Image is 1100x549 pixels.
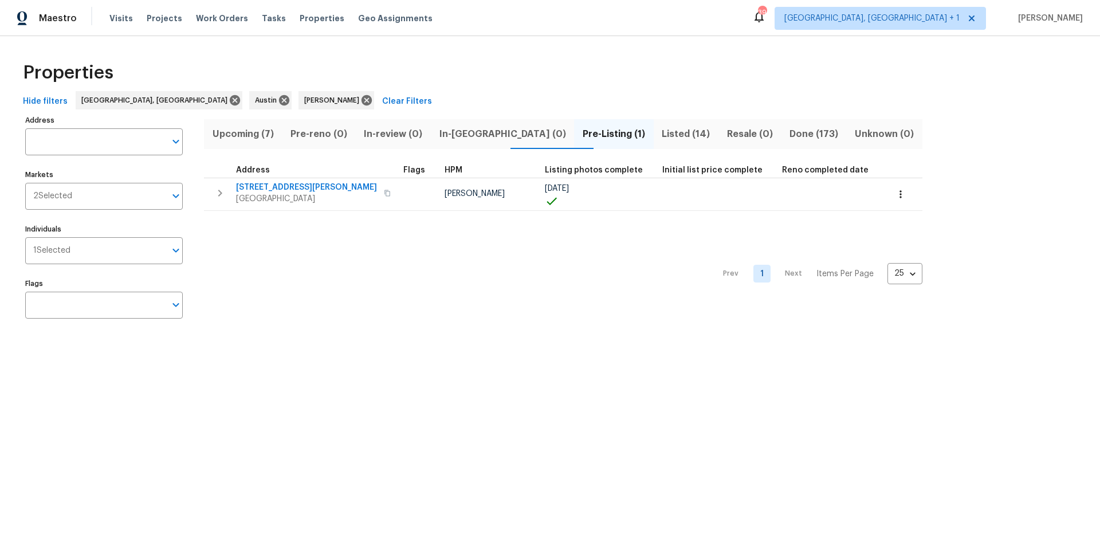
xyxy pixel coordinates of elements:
span: Initial list price complete [662,166,763,174]
span: Work Orders [196,13,248,24]
span: HPM [445,166,462,174]
span: Pre-Listing (1) [581,126,646,142]
label: Address [25,117,183,124]
span: Projects [147,13,182,24]
button: Open [168,297,184,313]
button: Open [168,134,184,150]
span: Done (173) [788,126,839,142]
span: Reno completed date [782,166,869,174]
span: Upcoming (7) [211,126,275,142]
span: Properties [23,67,113,79]
span: Austin [255,95,281,106]
span: [GEOGRAPHIC_DATA], [GEOGRAPHIC_DATA] [81,95,232,106]
p: Items Per Page [816,268,874,280]
span: [PERSON_NAME] [304,95,364,106]
span: Address [236,166,270,174]
button: Hide filters [18,91,72,112]
span: Clear Filters [382,95,432,109]
span: [GEOGRAPHIC_DATA], [GEOGRAPHIC_DATA] + 1 [784,13,960,24]
button: Open [168,188,184,204]
label: Markets [25,171,183,178]
span: Flags [403,166,425,174]
div: Austin [249,91,292,109]
span: [STREET_ADDRESS][PERSON_NAME] [236,182,377,193]
span: Maestro [39,13,77,24]
button: Open [168,242,184,258]
div: 39 [758,7,766,18]
nav: Pagination Navigation [712,218,922,330]
span: Properties [300,13,344,24]
div: [PERSON_NAME] [298,91,374,109]
button: Clear Filters [378,91,437,112]
span: Resale (0) [725,126,774,142]
span: Hide filters [23,95,68,109]
span: In-review (0) [363,126,424,142]
span: Listing photos complete [545,166,643,174]
span: 2 Selected [33,191,72,201]
span: Visits [109,13,133,24]
div: [GEOGRAPHIC_DATA], [GEOGRAPHIC_DATA] [76,91,242,109]
span: Listed (14) [661,126,712,142]
span: [PERSON_NAME] [445,190,505,198]
label: Individuals [25,226,183,233]
span: Pre-reno (0) [289,126,348,142]
span: 1 Selected [33,246,70,256]
div: 25 [887,258,922,288]
label: Flags [25,280,183,287]
span: Unknown (0) [854,126,916,142]
span: In-[GEOGRAPHIC_DATA] (0) [438,126,567,142]
span: Geo Assignments [358,13,433,24]
a: Goto page 1 [753,265,771,283]
span: Tasks [262,14,286,22]
span: [GEOGRAPHIC_DATA] [236,193,377,205]
span: [DATE] [545,185,569,193]
span: [PERSON_NAME] [1013,13,1083,24]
